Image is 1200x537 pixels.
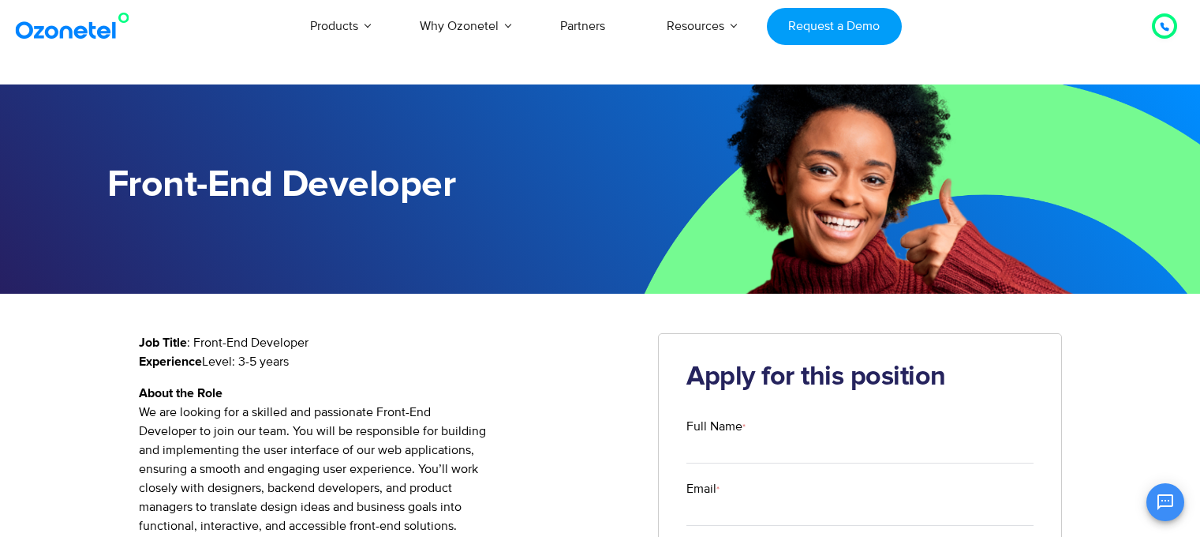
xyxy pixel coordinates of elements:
[767,8,902,45] a: Request a Demo
[139,333,635,371] p: : Front-End Developer Level: 3-5 years
[686,417,1034,436] label: Full Name
[107,163,600,207] h1: Front-End Developer
[139,387,222,400] strong: About the Role
[139,336,187,349] strong: Job Title
[139,384,635,535] p: We are looking for a skilled and passionate Front-End Developer to join our team. You will be res...
[686,479,1034,498] label: Email
[686,362,1034,393] h2: Apply for this position
[139,355,202,368] strong: Experience
[1146,483,1184,521] button: Open chat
